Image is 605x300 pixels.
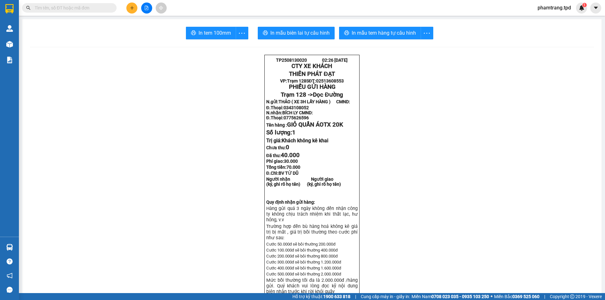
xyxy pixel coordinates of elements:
[282,110,313,115] span: BÍCH LY CMND:
[266,110,313,115] strong: N.nhận:
[579,5,585,11] img: icon-new-feature
[266,260,341,264] span: Cước 300.000đ sẽ bồi thường 1.200.000đ
[494,293,539,300] span: Miền Bắc
[5,4,14,14] img: logo-vxr
[266,129,296,136] span: Số lượng:
[266,105,309,110] strong: Đ.Thoại:
[344,30,349,36] span: printer
[322,58,333,63] span: 02:26
[6,41,13,48] img: warehouse-icon
[266,206,358,223] span: Hàng gửi quá 3 ngày không đến nhận công ty không chịu trách nhiệm khi thất lạc, hư hỏn...
[263,30,268,36] span: printer
[266,242,336,246] span: Cước 50.000đ sẽ bồi thường 200.000đ
[291,63,332,70] strong: CTY XE KHÁCH
[361,293,410,300] span: Cung cấp máy in - giấy in:
[266,159,298,164] strong: Phí giao:
[266,182,341,187] strong: (ký, ghi rõ họ tên) (ký, ghi rõ họ tên)
[287,121,343,128] span: GIỎ QUẦN ÁO
[339,27,421,39] button: printerIn mẫu tem hàng tự cấu hình
[287,78,306,83] span: Trạm 128
[266,266,341,270] span: Cước 400.000đ sẽ bồi thường 1.600.000đ
[7,273,13,279] span: notification
[276,58,307,63] span: TP2508130020
[292,293,350,300] span: Hỗ trợ kỹ thuật:
[6,57,13,63] img: solution-icon
[512,294,539,299] strong: 0369 525 060
[313,91,343,98] span: Dọc Đường
[352,29,416,37] span: In mẫu tem hàng tự cấu hình
[266,165,300,170] span: Tổng tiền:
[266,277,358,294] span: Mức bồi thường tối đa là 2.000.000đ /hàng gửi. Quý khách vui lòng đọc kỹ nội dung biên nhận trước...
[266,153,300,158] strong: Đã thu:
[266,248,338,252] span: Cước 100.000đ sẽ bồi thường 400.000đ
[533,4,576,12] span: phamtrang.tpd
[156,3,167,14] button: aim
[35,4,109,11] input: Tìm tên, số ĐT hoặc mã đơn
[266,115,309,120] strong: Đ.Thoại:
[593,5,599,11] span: caret-down
[421,27,433,39] button: more
[126,3,137,14] button: plus
[583,3,585,7] span: 1
[292,129,296,136] span: 1
[141,3,152,14] button: file-add
[191,30,196,36] span: printer
[286,165,300,170] span: 70.000
[266,224,358,241] span: Trường hợp đền bù hàng hoá không kê giá trị bị mất , giá trị bồi thường theo cước phí như sau:
[282,138,328,144] span: Khách không kê khai
[284,115,309,120] span: 0775626596
[266,145,289,150] strong: Chưa thu:
[186,27,236,39] button: printerIn tem 100mm
[324,121,343,128] span: TX 20K
[26,6,31,10] span: search
[284,159,298,164] span: 30.000
[544,293,545,300] span: |
[286,144,289,151] span: 0
[281,91,343,98] span: Trạm 128 ->
[421,29,433,37] span: more
[582,3,587,7] sup: 1
[130,6,134,10] span: plus
[266,254,338,258] span: Cước 200.000đ sẽ bồi thường 800.000đ
[266,200,315,205] strong: Quy định nhận gửi hàng:
[491,295,493,298] span: ⚪️
[279,99,350,104] span: THẢO ( XE 3H LẤY HÀNG ) CMND:
[289,71,335,77] strong: THIÊN PHÁT ĐẠT
[6,244,13,251] img: warehouse-icon
[144,6,149,10] span: file-add
[323,294,350,299] strong: 1900 633 818
[281,152,300,159] span: 40.000
[280,78,344,83] strong: VP: SĐT:
[279,171,298,176] span: BV TỪ DŨ
[316,78,344,83] span: 02513608553
[270,29,330,37] span: In mẫu biên lai tự cấu hình
[355,293,356,300] span: |
[266,177,333,182] strong: Người nhận Người giao
[289,83,336,90] span: PHIẾU GỬI HÀNG
[266,138,328,144] span: Trị giá:
[590,3,601,14] button: caret-down
[236,27,248,39] button: more
[159,6,163,10] span: aim
[266,122,343,127] strong: Tên hàng :
[199,29,231,37] span: In tem 100mm
[334,58,348,63] span: [DATE]
[266,171,298,176] span: Đ.Chỉ:
[284,105,309,110] span: 0343108052
[258,27,335,39] button: printerIn mẫu biên lai tự cấu hình
[7,287,13,293] span: message
[7,258,13,264] span: question-circle
[266,272,341,276] span: Cước 500.000đ sẽ bồi thường 2.000.000đ
[236,29,248,37] span: more
[412,293,489,300] span: Miền Nam
[266,99,350,104] strong: N.gửi:
[431,294,489,299] strong: 0708 023 035 - 0935 103 250
[570,294,574,299] span: copyright
[6,25,13,32] img: warehouse-icon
